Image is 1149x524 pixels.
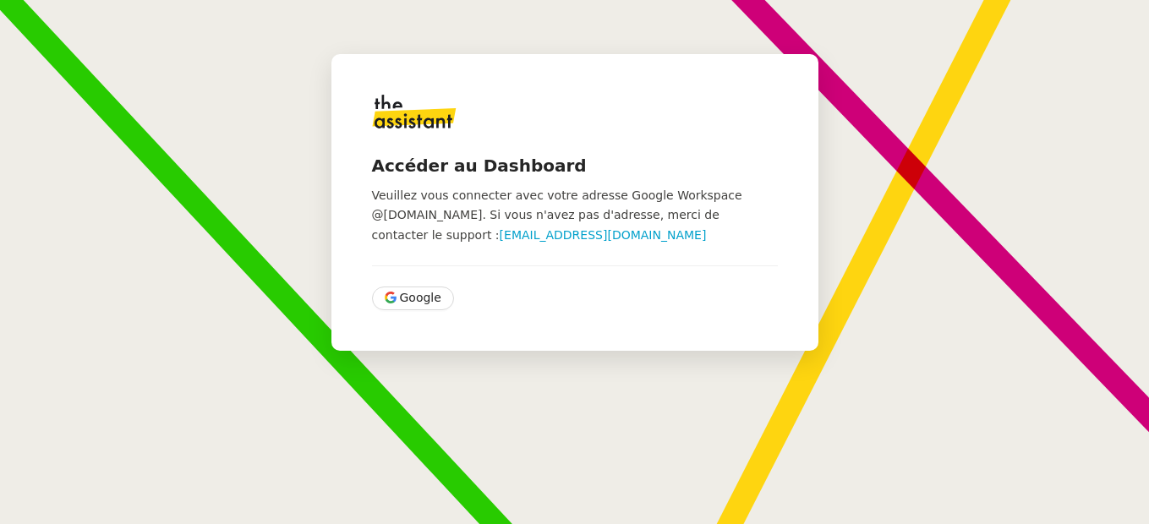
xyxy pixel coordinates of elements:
h4: Accéder au Dashboard [372,154,778,177]
button: Google [372,287,454,310]
img: logo [372,95,457,128]
span: Veuillez vous connecter avec votre adresse Google Workspace @[DOMAIN_NAME]. Si vous n'avez pas d'... [372,188,742,242]
a: [EMAIL_ADDRESS][DOMAIN_NAME] [500,228,707,242]
span: Google [400,288,441,308]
